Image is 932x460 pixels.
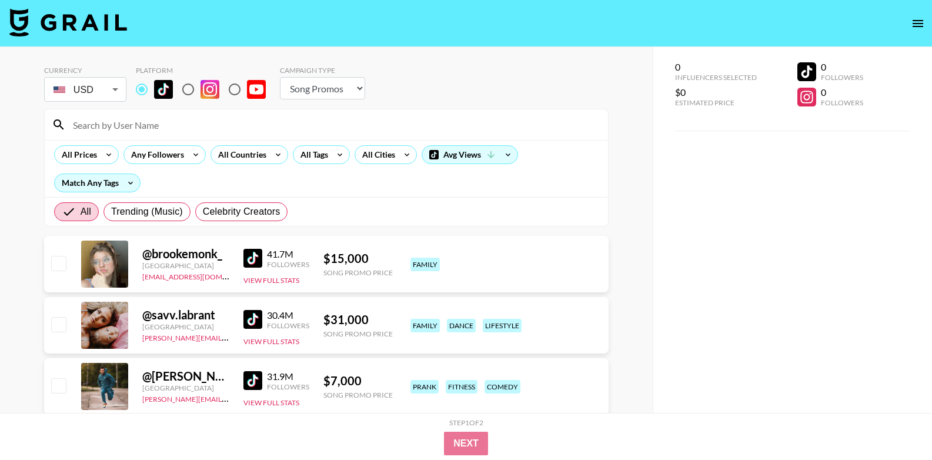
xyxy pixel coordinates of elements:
[142,322,229,331] div: [GEOGRAPHIC_DATA]
[142,331,316,342] a: [PERSON_NAME][EMAIL_ADDRESS][DOMAIN_NAME]
[410,319,440,332] div: family
[675,98,757,107] div: Estimated Price
[446,380,477,394] div: fitness
[247,80,266,99] img: YouTube
[66,115,601,134] input: Search by User Name
[906,12,930,35] button: open drawer
[81,205,91,219] span: All
[55,174,140,192] div: Match Any Tags
[323,312,393,327] div: $ 31,000
[280,66,365,75] div: Campaign Type
[243,276,299,285] button: View Full Stats
[142,369,229,384] div: @ [PERSON_NAME].[PERSON_NAME]
[201,80,219,99] img: Instagram
[323,268,393,277] div: Song Promo Price
[873,401,918,446] iframe: Drift Widget Chat Controller
[124,146,186,164] div: Any Followers
[142,270,260,281] a: [EMAIL_ADDRESS][DOMAIN_NAME]
[675,61,757,73] div: 0
[821,73,863,82] div: Followers
[267,371,309,382] div: 31.9M
[211,146,269,164] div: All Countries
[449,418,483,427] div: Step 1 of 2
[355,146,397,164] div: All Cities
[111,205,183,219] span: Trending (Music)
[267,321,309,330] div: Followers
[821,98,863,107] div: Followers
[243,398,299,407] button: View Full Stats
[267,382,309,391] div: Followers
[142,308,229,322] div: @ savv.labrant
[154,80,173,99] img: TikTok
[323,391,393,399] div: Song Promo Price
[323,374,393,388] div: $ 7,000
[410,380,439,394] div: prank
[9,8,127,36] img: Grail Talent
[410,258,440,271] div: family
[55,146,99,164] div: All Prices
[323,329,393,338] div: Song Promo Price
[243,337,299,346] button: View Full Stats
[675,73,757,82] div: Influencers Selected
[46,79,124,100] div: USD
[485,380,520,394] div: comedy
[821,86,863,98] div: 0
[243,310,262,329] img: TikTok
[267,309,309,321] div: 30.4M
[447,319,476,332] div: dance
[293,146,330,164] div: All Tags
[675,86,757,98] div: $0
[203,205,280,219] span: Celebrity Creators
[142,261,229,270] div: [GEOGRAPHIC_DATA]
[142,392,316,404] a: [PERSON_NAME][EMAIL_ADDRESS][DOMAIN_NAME]
[243,249,262,268] img: TikTok
[422,146,517,164] div: Avg Views
[267,248,309,260] div: 41.7M
[267,260,309,269] div: Followers
[142,384,229,392] div: [GEOGRAPHIC_DATA]
[44,66,126,75] div: Currency
[821,61,863,73] div: 0
[243,371,262,390] img: TikTok
[483,319,522,332] div: lifestyle
[136,66,275,75] div: Platform
[142,246,229,261] div: @ brookemonk_
[444,432,488,455] button: Next
[323,251,393,266] div: $ 15,000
